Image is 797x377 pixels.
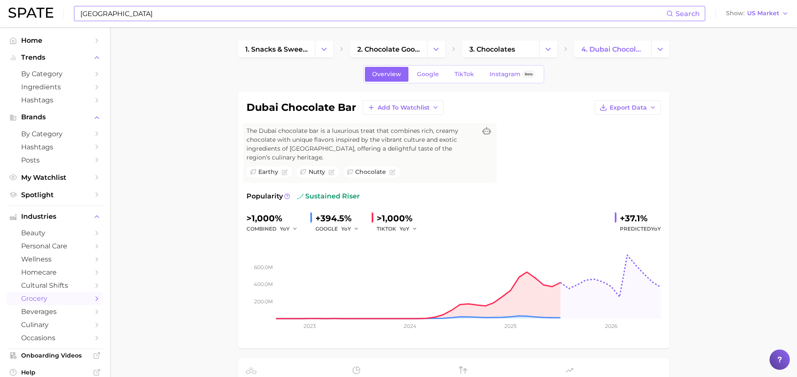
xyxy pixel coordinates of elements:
span: Ingredients [21,83,89,91]
button: Change Category [651,41,669,58]
tspan: 2026 [605,323,617,329]
span: Popularity [246,191,283,201]
span: Trends [21,54,89,61]
a: InstagramBeta [482,67,542,82]
span: YoY [341,225,351,232]
a: Overview [365,67,408,82]
button: Export Data [595,100,661,115]
a: homecare [7,266,103,279]
span: Onboarding Videos [21,352,89,359]
button: Brands [7,111,103,124]
button: Change Category [427,41,445,58]
a: TikTok [447,67,481,82]
span: beverages [21,308,89,316]
button: Flag as miscategorized or irrelevant [389,169,395,175]
span: Hashtags [21,143,89,151]
h1: dubai chocolate bar [246,102,356,113]
a: 4. dubai chocolate bar [574,41,651,58]
tspan: 2024 [403,323,416,329]
input: Search here for a brand, industry, or ingredient [79,6,666,21]
a: personal care [7,239,103,253]
button: YoY [341,224,359,234]
span: Add to Watchlist [378,104,430,111]
span: 1. snacks & sweets [245,45,308,53]
a: Hashtags [7,94,103,107]
span: YoY [651,226,661,232]
a: Spotlight [7,188,103,201]
a: by Category [7,127,103,140]
div: +394.5% [315,212,365,225]
tspan: 2023 [303,323,315,329]
a: Posts [7,154,103,167]
span: earthy [258,168,278,176]
a: wellness [7,253,103,266]
span: beauty [21,229,89,237]
span: Industries [21,213,89,220]
img: SPATE [8,8,53,18]
span: >1,000% [246,213,282,223]
span: Help [21,369,89,376]
button: Add to Watchlist [363,100,444,115]
a: Google [410,67,446,82]
span: Brands [21,113,89,121]
span: My Watchlist [21,173,89,182]
button: Trends [7,51,103,64]
a: Ingredients [7,80,103,94]
span: Instagram [490,71,520,78]
span: occasions [21,334,89,342]
span: by Category [21,130,89,138]
a: cultural shifts [7,279,103,292]
span: Hashtags [21,96,89,104]
div: GOOGLE [315,224,365,234]
a: beverages [7,305,103,318]
span: culinary [21,321,89,329]
button: ShowUS Market [724,8,791,19]
span: Predicted [620,224,661,234]
button: Change Category [315,41,333,58]
span: homecare [21,268,89,276]
a: 2. chocolate goods [350,41,427,58]
a: culinary [7,318,103,331]
tspan: 2025 [504,323,517,329]
div: TIKTOK [377,224,423,234]
button: Flag as miscategorized or irrelevant [329,169,334,175]
span: Show [726,11,745,16]
span: 4. dubai chocolate bar [581,45,644,53]
a: 3. chocolates [462,41,539,58]
span: nutty [309,168,325,176]
span: grocery [21,294,89,303]
button: Change Category [539,41,557,58]
span: US Market [747,11,779,16]
a: beauty [7,226,103,239]
span: personal care [21,242,89,250]
span: The Dubai chocolate bar is a luxurious treat that combines rich, creamy chocolate with unique fla... [246,127,477,162]
span: TikTok [455,71,474,78]
span: wellness [21,255,89,263]
a: Home [7,34,103,47]
a: Hashtags [7,140,103,154]
span: Spotlight [21,191,89,199]
span: Posts [21,156,89,164]
span: >1,000% [377,213,413,223]
a: 1. snacks & sweets [238,41,315,58]
span: 2. chocolate goods [357,45,420,53]
span: Beta [525,71,533,78]
a: Onboarding Videos [7,349,103,362]
a: My Watchlist [7,171,103,184]
span: YoY [400,225,409,232]
a: grocery [7,292,103,305]
span: 3. chocolates [469,45,515,53]
div: +37.1% [620,212,661,225]
button: Flag as miscategorized or irrelevant [282,169,288,175]
span: YoY [280,225,290,232]
span: cultural shifts [21,281,89,289]
button: Industries [7,210,103,223]
a: by Category [7,67,103,80]
button: YoY [400,224,418,234]
img: sustained riser [297,193,304,200]
button: YoY [280,224,298,234]
span: Home [21,36,89,44]
span: chocolate [355,168,386,176]
span: Overview [372,71,401,78]
span: Export Data [610,104,647,111]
